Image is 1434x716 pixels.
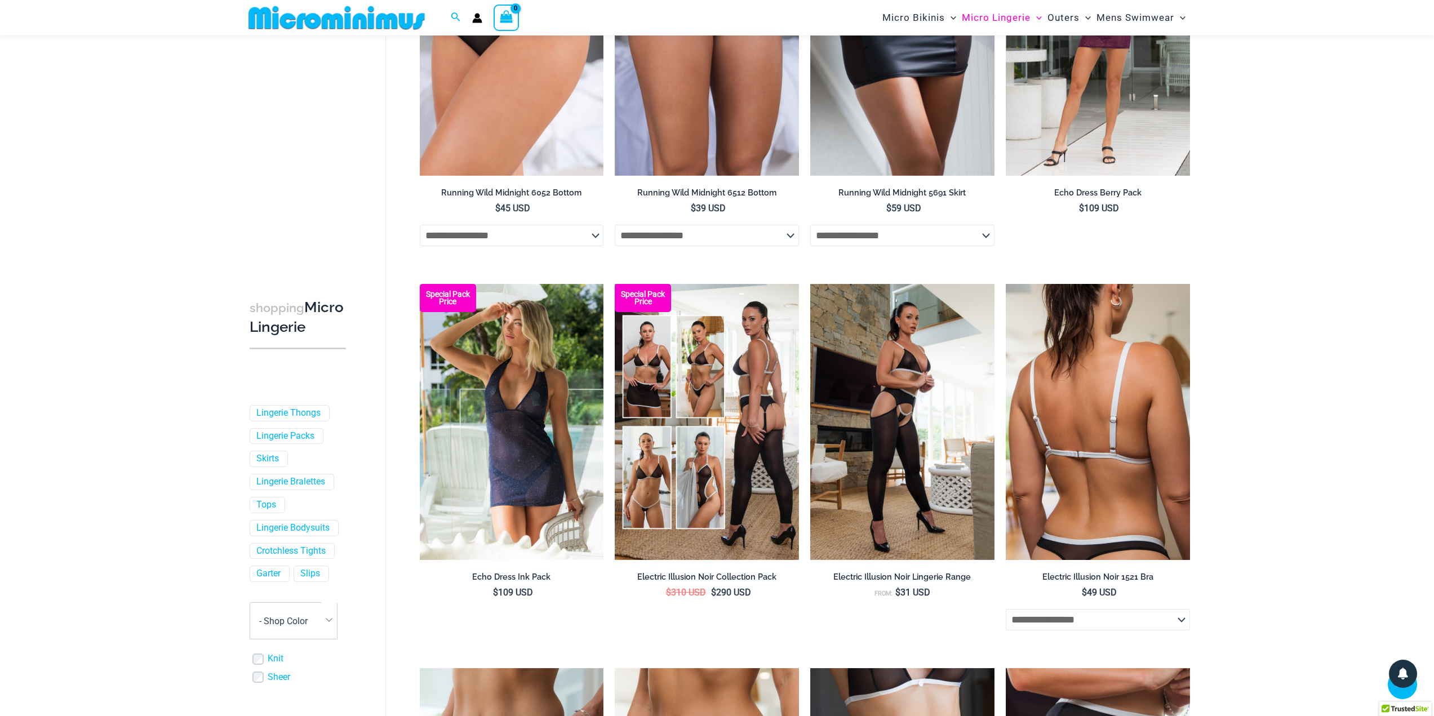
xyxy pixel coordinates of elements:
a: Slips [300,568,320,580]
b: Special Pack Price [615,291,671,305]
img: Collection Pack (3) [615,284,799,560]
a: Knit [268,653,283,665]
a: Running Wild Midnight 5691 Skirt [810,188,995,202]
b: Special Pack Price [420,291,476,305]
span: Menu Toggle [1174,3,1186,32]
img: Electric Illusion Noir 1521 Bra 611 Micro 552 Tights 07 [810,284,995,560]
a: Electric Illusion Noir Lingerie Range [810,572,995,586]
a: Micro LingerieMenu ToggleMenu Toggle [959,3,1045,32]
span: $ [495,203,500,214]
bdi: 290 USD [711,587,751,598]
img: Echo Ink 5671 Dress 682 Thong 07 [420,284,604,560]
a: Mens SwimwearMenu ToggleMenu Toggle [1094,3,1188,32]
span: - Shop Color [250,603,338,640]
a: Echo Dress Berry Pack [1006,188,1190,202]
bdi: 109 USD [493,587,533,598]
span: shopping [250,301,304,315]
span: $ [1079,203,1084,214]
a: Micro BikinisMenu ToggleMenu Toggle [880,3,959,32]
h2: Electric Illusion Noir Lingerie Range [810,572,995,582]
span: - Shop Color [250,603,337,639]
bdi: 45 USD [495,203,530,214]
a: Running Wild Midnight 6512 Bottom [615,188,799,202]
a: Skirts [256,453,279,465]
a: Echo Dress Ink Pack [420,572,604,586]
a: Running Wild Midnight 6052 Bottom [420,188,604,202]
a: Echo Ink 5671 Dress 682 Thong 07 Echo Ink 5671 Dress 682 Thong 08Echo Ink 5671 Dress 682 Thong 08 [420,284,604,560]
span: From: [874,590,893,597]
a: Electric Illusion Noir 1521 Bra [1006,572,1190,586]
h2: Running Wild Midnight 6512 Bottom [615,188,799,198]
a: Electric Illusion Noir Collection Pack [615,572,799,586]
a: Mesh [268,690,290,702]
img: MM SHOP LOGO FLAT [244,5,429,30]
bdi: 59 USD [886,203,921,214]
span: Menu Toggle [1031,3,1042,32]
span: $ [895,587,900,598]
h2: Electric Illusion Noir Collection Pack [615,572,799,582]
bdi: 31 USD [895,587,930,598]
a: Lingerie Bodysuits [256,522,330,534]
h2: Running Wild Midnight 6052 Bottom [420,188,604,198]
bdi: 310 USD [666,587,706,598]
a: Lingerie Packs [256,430,314,442]
a: Collection Pack (3) Electric Illusion Noir 1949 Bodysuit 04Electric Illusion Noir 1949 Bodysuit 04 [615,284,799,560]
span: $ [666,587,671,598]
a: Lingerie Bralettes [256,477,325,488]
nav: Site Navigation [878,2,1191,34]
h2: Electric Illusion Noir 1521 Bra [1006,572,1190,582]
span: $ [691,203,696,214]
bdi: 109 USD [1079,203,1119,214]
span: Menu Toggle [945,3,956,32]
img: Electric Illusion Noir 1521 Bra 682 Thong 07 [1006,284,1190,560]
h2: Echo Dress Ink Pack [420,572,604,582]
a: Tops [256,499,276,511]
span: Micro Bikinis [882,3,945,32]
span: $ [886,203,891,214]
bdi: 49 USD [1082,587,1117,598]
a: Sheer [268,671,290,683]
span: Outers [1047,3,1080,32]
span: $ [711,587,716,598]
span: Menu Toggle [1080,3,1091,32]
span: $ [493,587,498,598]
span: $ [1082,587,1087,598]
h2: Running Wild Midnight 5691 Skirt [810,188,995,198]
a: Electric Illusion Noir 1521 Bra 611 Micro 552 Tights 07Electric Illusion Noir 1521 Bra 682 Thong ... [810,284,995,560]
a: Search icon link [451,11,461,25]
span: Micro Lingerie [962,3,1031,32]
a: Garter [256,568,281,580]
h3: Micro Lingerie [250,298,346,337]
a: Crotchless Tights [256,545,326,557]
span: Mens Swimwear [1096,3,1174,32]
h2: Echo Dress Berry Pack [1006,188,1190,198]
a: Account icon link [472,13,482,23]
a: Electric Illusion Noir 1521 Bra 01Electric Illusion Noir 1521 Bra 682 Thong 07Electric Illusion N... [1006,284,1190,560]
span: - Shop Color [259,616,308,626]
a: OutersMenu ToggleMenu Toggle [1045,3,1094,32]
bdi: 39 USD [691,203,726,214]
a: View Shopping Cart, empty [494,5,520,30]
iframe: TrustedSite Certified [250,38,351,263]
a: Lingerie Thongs [256,407,321,419]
